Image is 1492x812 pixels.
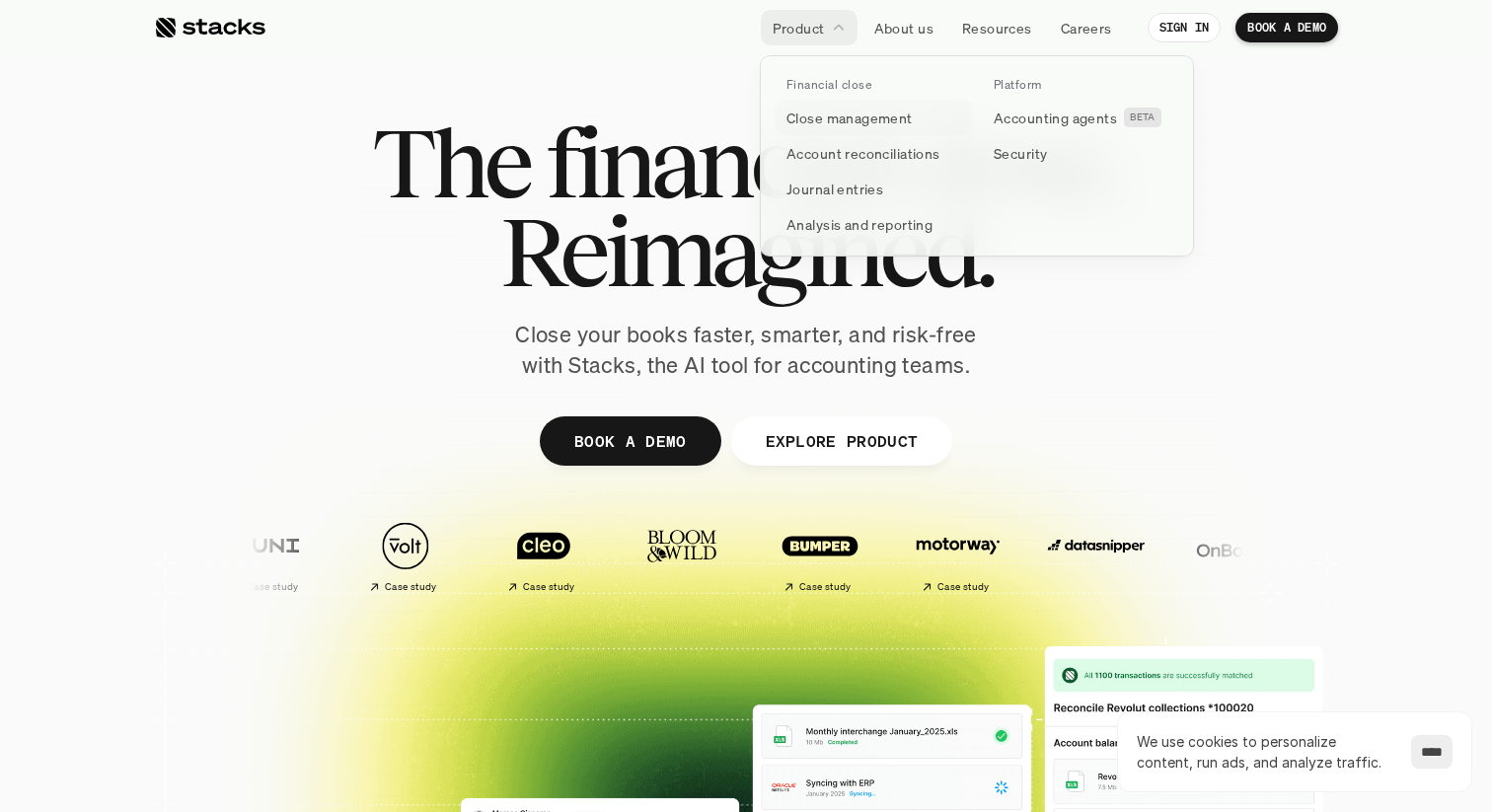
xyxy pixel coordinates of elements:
a: Journal entries [775,171,972,206]
a: Case study [712,511,841,601]
p: Resources [962,18,1032,38]
p: Careers [1061,18,1112,38]
a: Case study [436,511,564,601]
p: Close your books faster, smarter, and risk-free with Stacks, the AI tool for accounting teams. [499,320,993,381]
a: Privacy Policy [233,457,320,471]
a: Analysis and reporting [775,206,972,242]
span: The [372,118,529,207]
p: We use cookies to personalize content, run ads, and analyze traffic. [1137,731,1391,773]
a: About us [862,10,945,45]
a: BOOK A DEMO [1235,13,1338,42]
h2: Case study [341,581,394,593]
p: BOOK A DEMO [1247,21,1326,35]
a: Security [982,135,1179,171]
p: Journal entries [786,179,883,199]
h2: BETA [1130,111,1156,123]
h2: Case study [894,581,946,593]
a: Case study [160,511,288,601]
p: Close management [786,108,913,128]
p: Product [773,18,825,38]
a: Account reconciliations [775,135,972,171]
p: Financial close [786,78,871,92]
a: SIGN IN [1148,13,1222,42]
h2: Case study [480,581,532,593]
p: Platform [994,78,1042,92]
a: BOOK A DEMO [540,416,721,466]
p: SIGN IN [1159,21,1210,35]
h2: Case study [756,581,808,593]
a: Case study [298,511,426,601]
p: Analysis and reporting [786,214,932,235]
p: Security [994,143,1047,164]
p: About us [874,18,933,38]
a: Close management [775,100,972,135]
a: Case study [851,511,979,601]
a: Careers [1049,10,1124,45]
p: EXPLORE PRODUCT [765,426,918,455]
p: BOOK A DEMO [574,426,687,455]
a: EXPLORE PRODUCT [730,416,952,466]
span: Reimagined. [500,207,993,296]
span: financial [546,118,886,207]
h2: Case study [203,581,256,593]
p: Accounting agents [994,108,1117,128]
a: Resources [950,10,1044,45]
p: Account reconciliations [786,143,940,164]
a: Accounting agentsBETA [982,100,1179,135]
